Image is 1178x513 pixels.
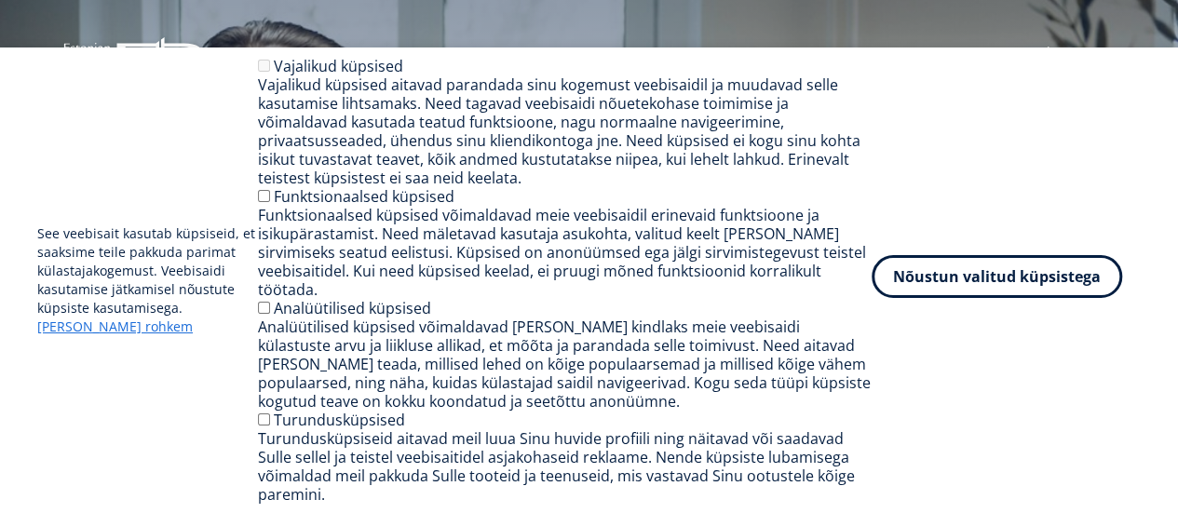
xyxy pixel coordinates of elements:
a: [PERSON_NAME] rohkem [37,317,193,336]
label: Funktsionaalsed küpsised [274,186,454,207]
label: Vajalikud küpsised [274,56,403,76]
div: Analüütilised küpsised võimaldavad [PERSON_NAME] kindlaks meie veebisaidi külastuste arvu ja liik... [258,317,872,411]
label: Turundusküpsised [274,410,405,430]
div: Funktsionaalsed küpsised võimaldavad meie veebisaidil erinevaid funktsioone ja isikupärastamist. ... [258,206,872,299]
div: Turundusküpsiseid aitavad meil luua Sinu huvide profiili ning näitavad või saadavad Sulle sellel ... [258,429,872,504]
label: Analüütilised küpsised [274,298,431,318]
div: Vajalikud küpsised aitavad parandada sinu kogemust veebisaidil ja muudavad selle kasutamise lihts... [258,75,872,187]
button: Nõustun valitud küpsistega [872,255,1122,298]
p: See veebisait kasutab küpsiseid, et saaksime teile pakkuda parimat külastajakogemust. Veebisaidi ... [37,224,258,336]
